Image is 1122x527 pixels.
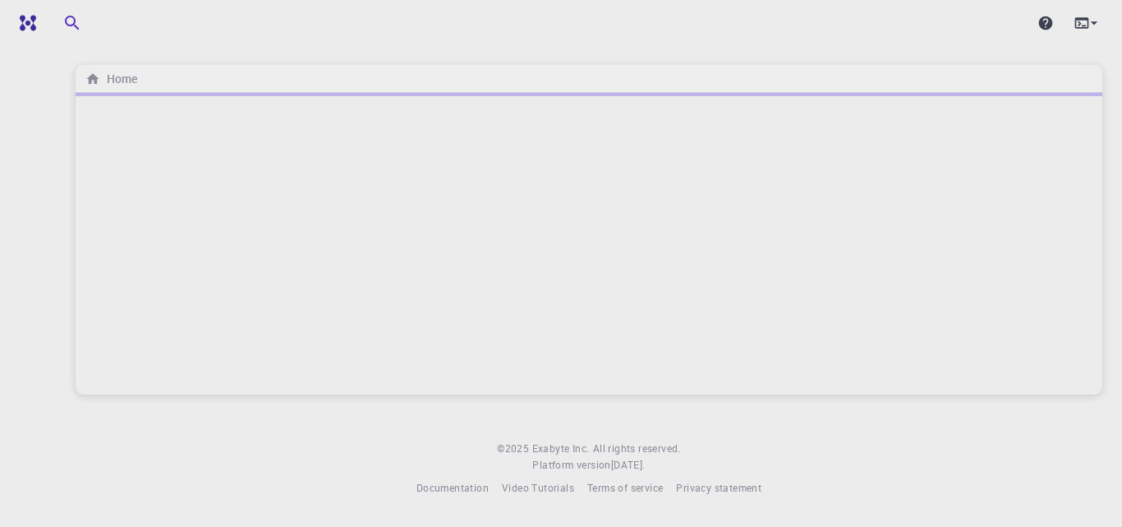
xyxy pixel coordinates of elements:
[82,70,140,88] nav: breadcrumb
[497,441,531,457] span: © 2025
[502,481,574,494] span: Video Tutorials
[532,441,590,455] span: Exabyte Inc.
[532,457,610,474] span: Platform version
[532,441,590,457] a: Exabyte Inc.
[611,457,646,474] a: [DATE].
[587,481,663,494] span: Terms of service
[416,480,489,497] a: Documentation
[676,481,761,494] span: Privacy statement
[587,480,663,497] a: Terms of service
[611,458,646,471] span: [DATE] .
[502,480,574,497] a: Video Tutorials
[13,15,36,31] img: logo
[100,70,137,88] h6: Home
[676,480,761,497] a: Privacy statement
[416,481,489,494] span: Documentation
[593,441,681,457] span: All rights reserved.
